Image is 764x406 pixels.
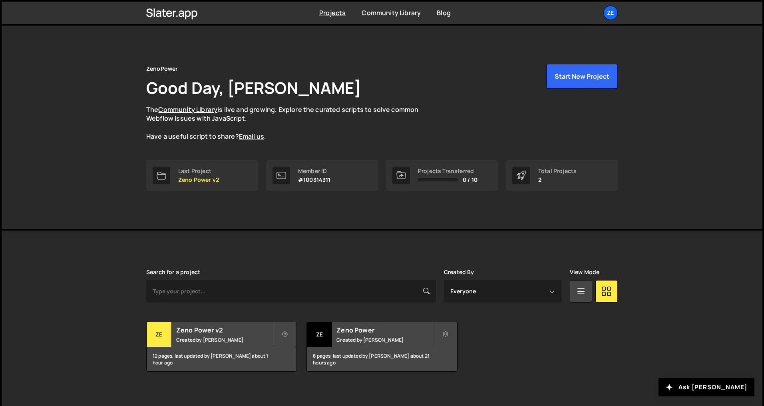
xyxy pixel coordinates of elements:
small: Created by [PERSON_NAME] [176,336,273,343]
p: Zeno Power v2 [178,177,219,183]
a: Blog [437,8,451,17]
div: ZenoPower [146,64,178,74]
p: #100314311 [298,177,331,183]
a: Community Library [158,105,217,114]
a: Projects [319,8,346,17]
div: Projects Transferred [418,168,477,174]
small: Created by [PERSON_NAME] [336,336,433,343]
div: Total Projects [538,168,577,174]
div: Last Project [178,168,219,174]
a: Ze Zeno Power Created by [PERSON_NAME] 8 pages, last updated by [PERSON_NAME] about 21 hours ago [306,322,457,372]
label: Created By [444,269,474,275]
a: Ze [603,6,618,20]
label: Search for a project [146,269,200,275]
div: Ze [147,322,172,347]
button: Start New Project [546,64,618,89]
a: Email us [239,132,264,141]
a: Ze Zeno Power v2 Created by [PERSON_NAME] 12 pages, last updated by [PERSON_NAME] about 1 hour ago [146,322,297,372]
input: Type your project... [146,280,436,303]
p: 2 [538,177,577,183]
div: 8 pages, last updated by [PERSON_NAME] about 21 hours ago [307,347,457,371]
h2: Zeno Power [336,326,433,334]
h1: Good Day, [PERSON_NAME] [146,77,361,99]
p: The is live and growing. Explore the curated scripts to solve common Webflow issues with JavaScri... [146,105,434,141]
div: 12 pages, last updated by [PERSON_NAME] about 1 hour ago [147,347,296,371]
a: Community Library [362,8,421,17]
a: Last Project Zeno Power v2 [146,160,258,191]
button: Ask [PERSON_NAME] [659,378,754,396]
span: 0 / 10 [463,177,477,183]
div: Ze [307,322,332,347]
h2: Zeno Power v2 [176,326,273,334]
label: View Mode [570,269,599,275]
div: Member ID [298,168,331,174]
